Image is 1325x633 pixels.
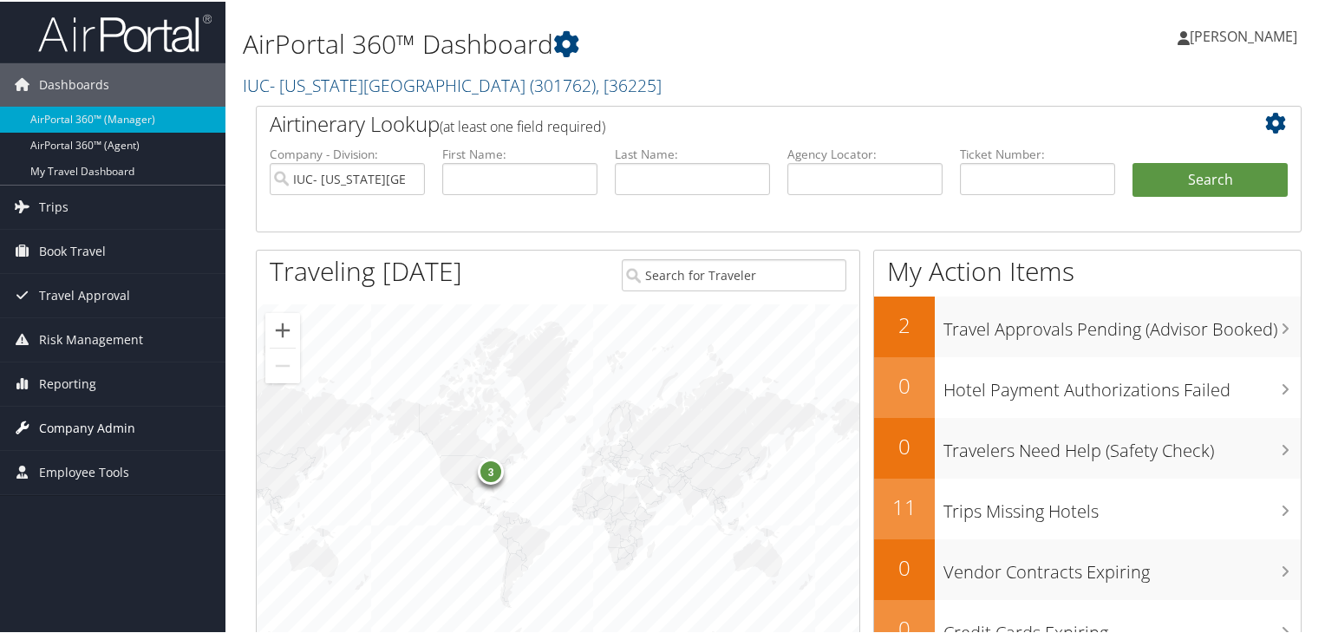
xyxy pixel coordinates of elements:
[39,405,135,448] span: Company Admin
[39,184,69,227] span: Trips
[960,144,1115,161] label: Ticket Number:
[596,72,662,95] span: , [ 36225 ]
[874,356,1301,416] a: 0Hotel Payment Authorizations Failed
[874,309,935,338] h2: 2
[874,369,935,399] h2: 0
[1190,25,1297,44] span: [PERSON_NAME]
[874,551,935,581] h2: 0
[787,144,943,161] label: Agency Locator:
[39,361,96,404] span: Reporting
[38,11,212,52] img: airportal-logo.png
[265,311,300,346] button: Zoom in
[39,316,143,360] span: Risk Management
[530,72,596,95] span: ( 301762 )
[270,144,425,161] label: Company - Division:
[615,144,770,161] label: Last Name:
[943,489,1301,522] h3: Trips Missing Hotels
[39,449,129,493] span: Employee Tools
[943,428,1301,461] h3: Travelers Need Help (Safety Check)
[270,251,462,288] h1: Traveling [DATE]
[943,368,1301,401] h3: Hotel Payment Authorizations Failed
[943,550,1301,583] h3: Vendor Contracts Expiring
[943,307,1301,340] h3: Travel Approvals Pending (Advisor Booked)
[622,258,847,290] input: Search for Traveler
[442,144,597,161] label: First Name:
[874,477,1301,538] a: 11Trips Missing Hotels
[265,347,300,382] button: Zoom out
[874,416,1301,477] a: 0Travelers Need Help (Safety Check)
[270,108,1201,137] h2: Airtinerary Lookup
[874,538,1301,598] a: 0Vendor Contracts Expiring
[243,72,662,95] a: IUC- [US_STATE][GEOGRAPHIC_DATA]
[1178,9,1315,61] a: [PERSON_NAME]
[874,251,1301,288] h1: My Action Items
[478,457,504,483] div: 3
[874,295,1301,356] a: 2Travel Approvals Pending (Advisor Booked)
[39,272,130,316] span: Travel Approval
[39,62,109,105] span: Dashboards
[243,24,957,61] h1: AirPortal 360™ Dashboard
[440,115,605,134] span: (at least one field required)
[39,228,106,271] span: Book Travel
[874,430,935,460] h2: 0
[1132,161,1288,196] button: Search
[874,491,935,520] h2: 11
